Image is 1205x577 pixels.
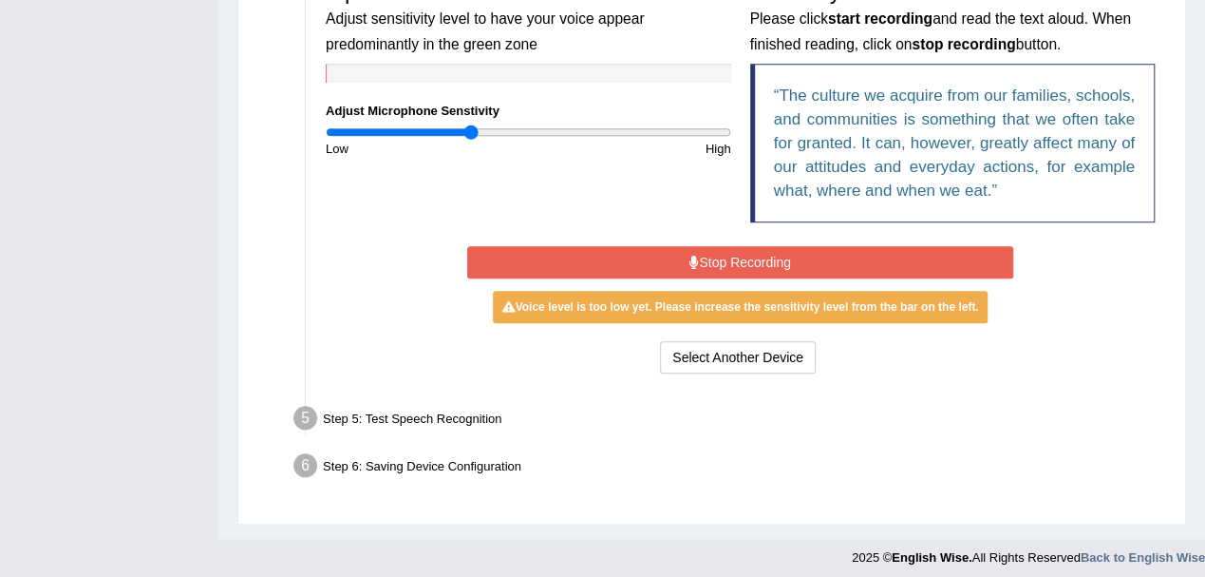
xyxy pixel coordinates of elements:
[892,550,971,565] strong: English Wise.
[750,10,1131,51] small: Please click and read the text aloud. When finished reading, click on button.
[1081,550,1205,565] a: Back to English Wise
[326,102,499,120] label: Adjust Microphone Senstivity
[285,448,1177,490] div: Step 6: Saving Device Configuration
[285,400,1177,442] div: Step 5: Test Speech Recognition
[493,291,988,323] div: Voice level is too low yet. Please increase the sensitivity level from the bar on the left.
[912,36,1015,52] b: stop recording
[828,10,932,27] b: start recording
[316,140,528,158] div: Low
[852,539,1205,567] div: 2025 © All Rights Reserved
[326,10,644,51] small: Adjust sensitivity level to have your voice appear predominantly in the green zone
[774,87,1136,200] q: The culture we acquire from our families, schools, and communities is something that we often tak...
[660,341,816,374] button: Select Another Device
[528,140,740,158] div: High
[467,246,1013,279] button: Stop Recording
